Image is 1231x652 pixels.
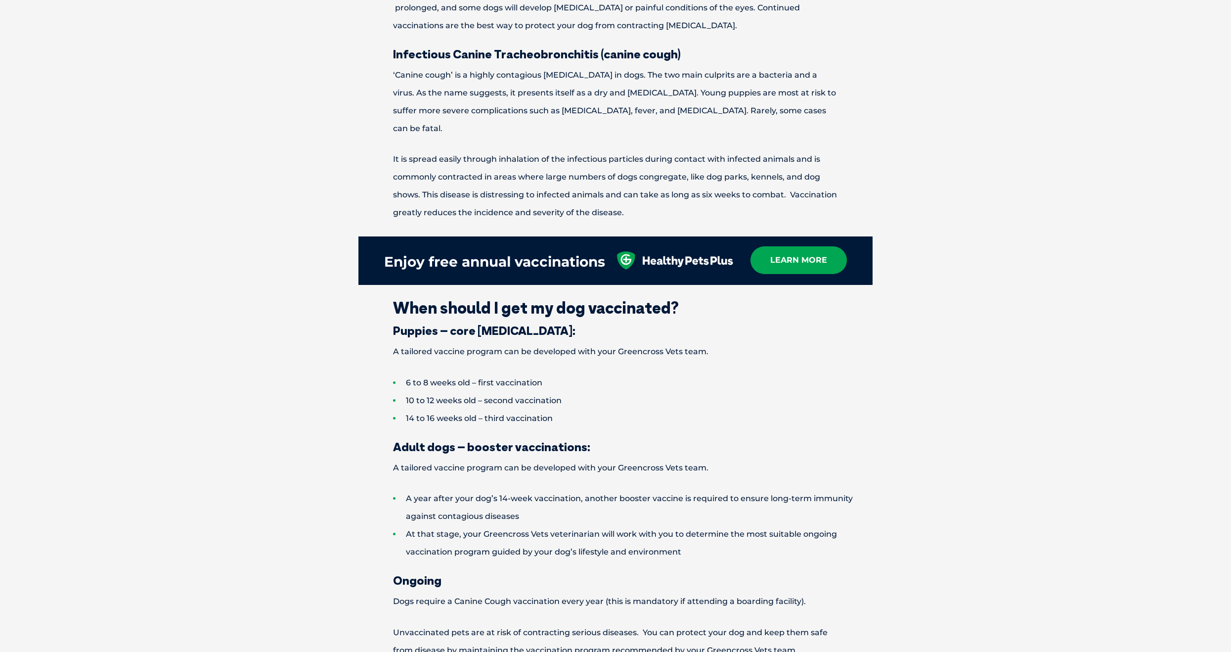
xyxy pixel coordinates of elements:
[358,593,873,610] p: Dogs require a Canine Cough vaccination every year (this is mandatory if attending a boarding fac...
[393,490,873,525] li: A year after your dog’s 14-week vaccination, another booster vaccine is required to ensure long-t...
[358,441,873,453] h3: Adult dogs – booster vaccinations:
[358,150,873,222] p: It is spread easily through inhalation of the infectious particles during contact with infected a...
[358,325,873,336] h3: Puppies – core [MEDICAL_DATA]:
[393,410,873,427] li: 14 to 16 weeks old – third vaccination
[358,300,873,316] h2: When should I get my dog vaccinated?
[358,66,873,138] p: ‘Canine cough’ is a highly contagious [MEDICAL_DATA] in dogs. The two main culprits are a bacteri...
[393,392,873,410] li: 10 to 12 weeks old – second vaccination
[393,525,873,561] li: At that stage, your Greencross Vets veterinarian will work with you to determine the most suitabl...
[384,246,605,278] div: Enjoy free annual vaccinations
[358,343,873,361] p: A tailored vaccine program can be developed with your Greencross Vets team.
[393,374,873,392] li: 6 to 8 weeks old – first vaccination
[615,251,733,270] img: healthy-pets-plus.svg
[750,246,847,274] a: learn more
[358,48,873,60] h3: Infectious Canine Tracheobronchitis (canine cough)
[358,459,873,477] p: A tailored vaccine program can be developed with your Greencross Vets team.
[358,574,873,586] h3: Ongoing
